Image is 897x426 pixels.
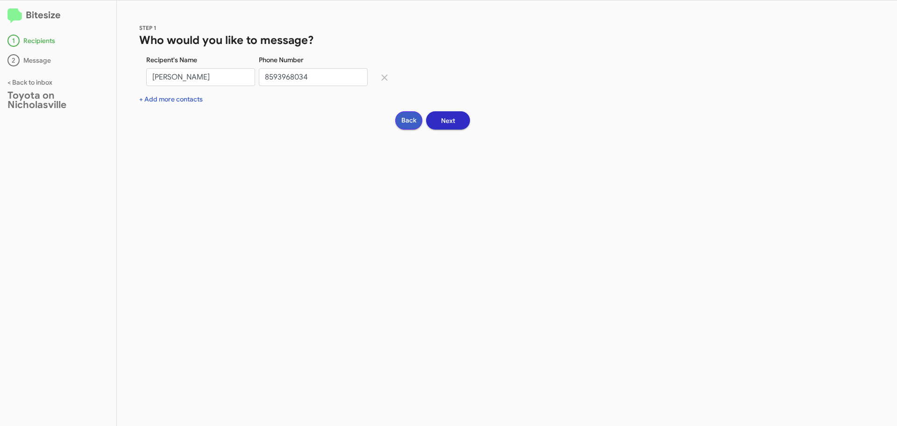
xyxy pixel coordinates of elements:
h1: Who would you like to message? [139,33,875,48]
button: Next [426,111,470,130]
div: 1 [7,35,20,47]
div: Recipients [7,35,109,47]
div: + Add more contacts [139,94,875,104]
input: Enter name [146,68,255,86]
input: Enter Phone [259,68,368,86]
div: Message [7,54,109,66]
button: Back [395,111,422,130]
span: STEP 1 [139,24,157,31]
img: logo-minimal.svg [7,8,22,23]
h2: Bitesize [7,8,109,23]
label: Recipent's Name [146,55,197,65]
div: 2 [7,54,20,66]
label: Phone Number [259,55,304,65]
div: Toyota on Nicholasville [7,91,109,109]
a: < Back to inbox [7,78,52,87]
span: Next [441,112,455,129]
